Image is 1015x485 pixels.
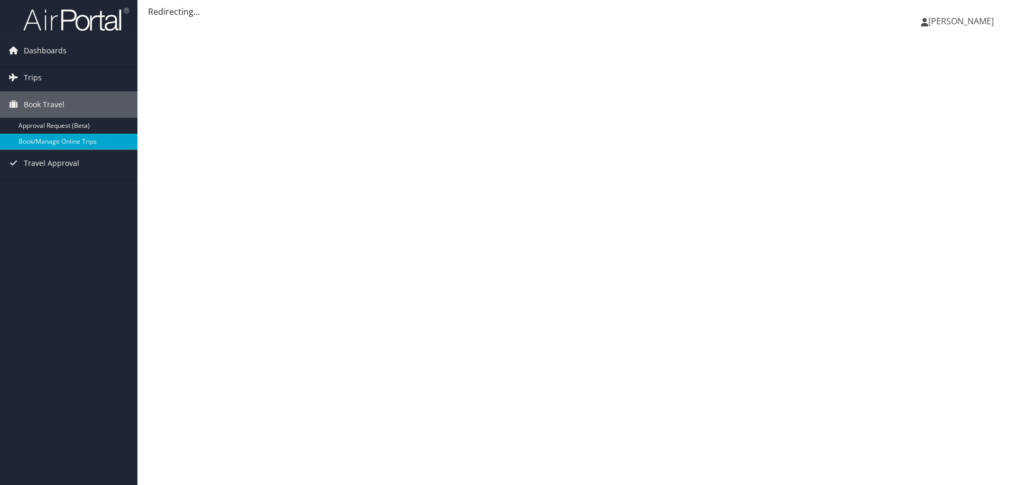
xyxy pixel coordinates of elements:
[24,64,42,91] span: Trips
[24,91,64,118] span: Book Travel
[23,7,129,32] img: airportal-logo.png
[928,15,994,27] span: [PERSON_NAME]
[24,150,79,176] span: Travel Approval
[921,5,1004,37] a: [PERSON_NAME]
[24,38,67,64] span: Dashboards
[148,5,1004,18] div: Redirecting...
